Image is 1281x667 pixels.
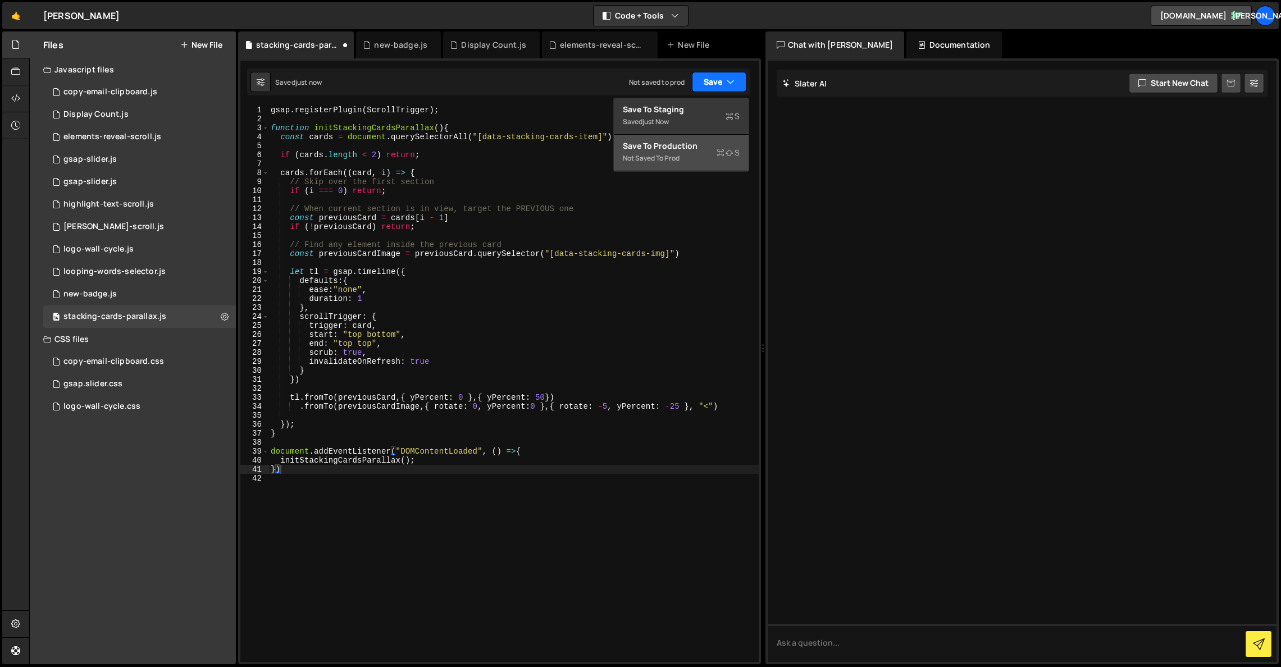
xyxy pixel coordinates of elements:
div: stacking-cards-parallax.js [256,39,340,51]
div: 16491/45063.js [43,103,236,126]
div: 40 [240,456,269,465]
div: 6 [240,150,269,159]
div: logo-wall-cycle.js [63,244,134,254]
div: 16491/45109.js [43,283,236,305]
div: 1 [240,106,269,115]
a: [PERSON_NAME] [1255,6,1275,26]
div: elements-reveal-scroll.js [560,39,644,51]
div: 22 [240,294,269,303]
div: 13 [240,213,269,222]
div: 2 [240,115,269,124]
div: 14 [240,222,269,231]
div: 16491/44700.js [43,193,236,216]
div: 28 [240,348,269,357]
div: Display Count.js [63,109,129,120]
button: Save to StagingS Savedjust now [614,98,749,135]
div: New File [667,39,714,51]
div: Chat with [PERSON_NAME] [765,31,905,58]
div: logo-wall-cycle.css [63,401,140,412]
div: 12 [240,204,269,213]
div: CSS files [30,328,236,350]
a: [DOMAIN_NAME] [1151,6,1252,26]
div: 34 [240,402,269,411]
div: 16491/44697.css [43,373,236,395]
div: just now [295,77,322,87]
div: 15 [240,231,269,240]
div: 16491/44699.css [43,395,236,418]
div: Javascript files [30,58,236,81]
div: 31 [240,375,269,384]
div: Documentation [906,31,1001,58]
div: [PERSON_NAME] [43,9,120,22]
div: 19 [240,267,269,276]
div: just now [642,117,669,126]
div: Saved [275,77,322,87]
div: 11 [240,195,269,204]
div: 16491/44701.js [43,261,236,283]
div: 17 [240,249,269,258]
div: 36 [240,420,269,429]
div: 41 [240,465,269,474]
div: 16491/44698.js [43,238,236,261]
div: 5 [240,141,269,150]
div: Save to Production [623,140,740,152]
div: 16491/44711.js [43,216,236,238]
div: 29 [240,357,269,366]
div: [PERSON_NAME]-scroll.js [63,222,164,232]
div: 23 [240,303,269,312]
button: New File [180,40,222,49]
div: Display Count.js [461,39,526,51]
div: looping-words-selector.js [63,267,166,277]
div: 10 [240,186,269,195]
div: 30 [240,366,269,375]
div: 42 [240,474,269,483]
div: 16491/44693.js [43,148,236,171]
div: 8 [240,168,269,177]
h2: Files [43,39,63,51]
div: highlight-text-scroll.js [63,199,154,209]
div: 9 [240,177,269,186]
div: 20 [240,276,269,285]
h2: Slater AI [782,78,827,89]
div: stacking-cards-parallax.js [63,312,166,322]
div: new-badge.js [63,289,117,299]
div: 16491/44696.js [43,171,236,193]
div: Not saved to prod [629,77,685,87]
div: 16491/44703.js [43,81,236,103]
div: 21 [240,285,269,294]
span: S [726,111,740,122]
div: 37 [240,429,269,438]
div: 16491/44704.css [43,350,236,373]
div: 32 [240,384,269,393]
div: Save to Staging [623,104,740,115]
button: Save to ProductionS Not saved to prod [614,135,749,171]
div: elements-reveal-scroll.js [63,132,161,142]
div: 4 [240,133,269,141]
div: gsap-slider.js [63,177,117,187]
div: 39 [240,447,269,456]
div: 16 [240,240,269,249]
div: 7 [240,159,269,168]
div: 18 [240,258,269,267]
span: S [717,147,740,158]
div: copy-email-clipboard.js [63,87,157,97]
div: copy-email-clipboard.css [63,357,164,367]
div: 27 [240,339,269,348]
div: 35 [240,411,269,420]
span: 14 [53,313,60,322]
div: 26 [240,330,269,339]
div: 33 [240,393,269,402]
div: 25 [240,321,269,330]
div: 24 [240,312,269,321]
div: gsap-slider.js [63,154,117,165]
button: Code + Tools [594,6,688,26]
a: 🤙 [2,2,30,29]
div: Saved [623,115,740,129]
div: 3 [240,124,269,133]
div: gsap.slider.css [63,379,122,389]
div: 16491/45062.js [43,126,236,148]
button: Start new chat [1129,73,1218,93]
div: Not saved to prod [623,152,740,165]
div: 16491/45265.js [43,305,236,328]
